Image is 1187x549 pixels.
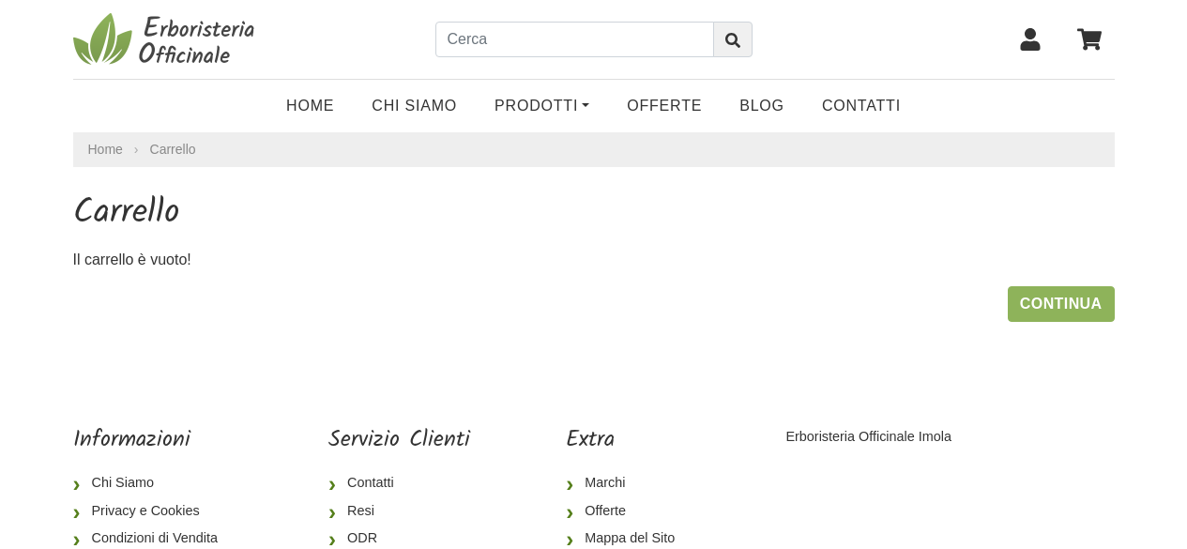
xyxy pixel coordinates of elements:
a: Chi Siamo [73,469,233,497]
img: Erboristeria Officinale [73,11,261,68]
a: Carrello [150,142,196,157]
a: Blog [721,87,803,125]
a: Contatti [328,469,470,497]
a: Offerte [566,497,690,526]
a: OFFERTE [608,87,721,125]
a: Home [88,140,123,160]
a: Contatti [803,87,920,125]
a: Chi Siamo [353,87,476,125]
a: Erboristeria Officinale Imola [785,429,951,444]
nav: breadcrumb [73,132,1115,167]
a: Home [267,87,353,125]
h5: Servizio Clienti [328,427,470,454]
p: Il carrello è vuoto! [73,249,1115,271]
a: Continua [1008,286,1115,322]
a: Marchi [566,469,690,497]
h5: Extra [566,427,690,454]
input: Cerca [435,22,714,57]
a: Privacy e Cookies [73,497,233,526]
h5: Informazioni [73,427,233,454]
a: Resi [328,497,470,526]
h1: Carrello [73,193,1115,234]
a: Prodotti [476,87,608,125]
